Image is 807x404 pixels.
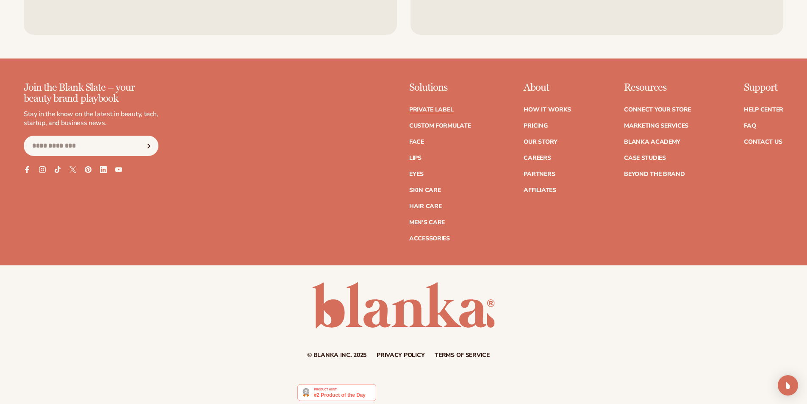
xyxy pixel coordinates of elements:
a: Hair Care [409,203,441,209]
a: Connect your store [624,107,691,113]
a: Blanka Academy [624,139,680,145]
a: Partners [524,171,555,177]
a: Privacy policy [377,352,424,358]
a: FAQ [744,123,756,129]
a: Case Studies [624,155,666,161]
a: Help Center [744,107,783,113]
a: Affiliates [524,187,556,193]
button: Subscribe [139,136,158,156]
a: Our Story [524,139,557,145]
a: Custom formulate [409,123,471,129]
p: Resources [624,82,691,93]
a: How It Works [524,107,571,113]
a: Accessories [409,236,450,242]
small: © Blanka Inc. 2025 [307,351,366,359]
p: Support [744,82,783,93]
a: Eyes [409,171,424,177]
a: Marketing services [624,123,688,129]
a: Lips [409,155,422,161]
a: Skin Care [409,187,441,193]
a: Careers [524,155,551,161]
a: Terms of service [435,352,490,358]
a: Private label [409,107,453,113]
a: Face [409,139,424,145]
div: Open Intercom Messenger [778,375,798,396]
a: Men's Care [409,220,445,226]
p: Solutions [409,82,471,93]
a: Beyond the brand [624,171,685,177]
a: Contact Us [744,139,782,145]
img: Blanka - Start a beauty or cosmetic line in under 5 minutes | Product Hunt [297,384,376,401]
a: Pricing [524,123,547,129]
p: Join the Blank Slate – your beauty brand playbook [24,82,158,105]
p: Stay in the know on the latest in beauty, tech, startup, and business news. [24,110,158,128]
p: About [524,82,571,93]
